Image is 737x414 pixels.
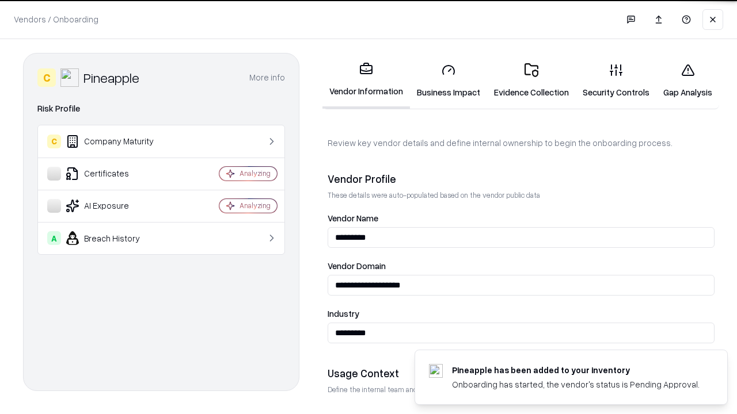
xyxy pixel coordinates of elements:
div: Analyzing [240,168,271,178]
div: Breach History [47,231,185,245]
a: Evidence Collection [487,54,576,108]
div: Pineapple [83,68,139,87]
a: Gap Analysis [656,54,719,108]
div: C [37,68,56,87]
img: Pineapple [60,68,79,87]
div: AI Exposure [47,199,185,213]
p: These details were auto-populated based on the vendor public data [328,190,715,200]
div: Vendor Profile [328,172,715,186]
a: Security Controls [576,54,656,108]
img: pineappleenergy.com [429,364,443,378]
div: Usage Context [328,366,715,380]
label: Vendor Name [328,214,715,223]
div: C [47,135,61,148]
label: Industry [328,309,715,318]
a: Business Impact [410,54,487,108]
div: Onboarding has started, the vendor's status is Pending Approval. [452,378,700,390]
div: Company Maturity [47,135,185,148]
p: Review key vendor details and define internal ownership to begin the onboarding process. [328,137,715,149]
div: Risk Profile [37,102,285,116]
div: Analyzing [240,201,271,210]
p: Vendors / Onboarding [14,13,98,25]
button: More info [249,67,285,88]
p: Define the internal team and reason for using this vendor. This helps assess business relevance a... [328,385,715,394]
a: Vendor Information [322,53,410,109]
div: Certificates [47,167,185,181]
div: Pineapple has been added to your inventory [452,364,700,376]
div: A [47,231,61,245]
label: Vendor Domain [328,262,715,270]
